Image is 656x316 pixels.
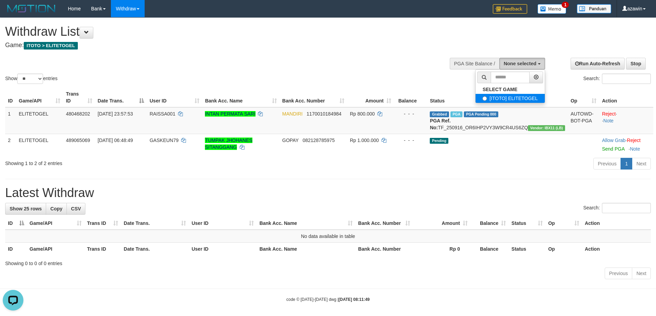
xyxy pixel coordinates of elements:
th: Trans ID [84,243,121,255]
b: SELECT GAME [482,87,517,92]
td: · · [599,107,653,134]
a: Previous [605,268,632,279]
th: ID [5,88,16,107]
div: PGA Site Balance / [450,58,499,69]
a: Copy [46,203,67,215]
th: User ID [189,243,257,255]
input: Search: [602,203,651,213]
td: ELITETOGEL [16,107,63,134]
a: CSV [66,203,85,215]
th: Op: activate to sort column ascending [545,217,582,230]
span: ITOTO > ELITETOGEL [24,42,78,50]
th: Trans ID: activate to sort column ascending [63,88,95,107]
th: Amount: activate to sort column ascending [413,217,470,230]
th: Action [582,217,651,230]
span: GOPAY [282,138,299,143]
div: - - - [397,110,425,117]
a: 1 [621,158,632,170]
span: GASKEUN79 [149,138,178,143]
th: Date Trans.: activate to sort column ascending [121,217,189,230]
span: Pending [430,138,448,144]
td: ELITETOGEL [16,134,63,155]
b: PGA Ref. No: [430,118,450,130]
th: Balance: activate to sort column ascending [470,217,509,230]
span: Vendor URL: https://dashboard.q2checkout.com/secure [528,125,565,131]
h4: Game: [5,42,430,49]
label: Search: [583,74,651,84]
td: AUTOWD-BOT-PGA [568,107,599,134]
div: Showing 1 to 2 of 2 entries [5,157,268,167]
th: Status [509,243,545,255]
th: Bank Acc. Name [257,243,355,255]
span: CSV [71,206,81,211]
span: · [602,138,627,143]
button: Open LiveChat chat widget [3,3,23,23]
a: Next [632,268,651,279]
a: Allow Grab [602,138,625,143]
a: Next [632,158,651,170]
span: Rp 800.000 [350,111,375,117]
label: Search: [583,203,651,213]
span: PGA Pending [464,111,498,117]
th: Balance [394,88,427,107]
th: Balance [470,243,509,255]
a: Show 25 rows [5,203,46,215]
td: · [599,134,653,155]
th: Op [545,243,582,255]
th: Action [582,243,651,255]
a: Previous [593,158,621,170]
th: Status: activate to sort column ascending [509,217,545,230]
a: Stop [626,58,646,69]
th: Op: activate to sort column ascending [568,88,599,107]
td: TF_250916_OR6IHP2VY3W9CR4US6ZQ [427,107,568,134]
input: [ITOTO] ELITETOGEL [482,96,487,101]
a: Send PGA [602,146,624,152]
div: Showing 0 to 0 of 0 entries [5,257,651,267]
span: [DATE] 06:48:49 [98,138,133,143]
a: Note [630,146,640,152]
th: Game/API: activate to sort column ascending [16,88,63,107]
th: User ID: activate to sort column ascending [189,217,257,230]
span: Copy 1170010184984 to clipboard [306,111,341,117]
th: Date Trans.: activate to sort column descending [95,88,147,107]
a: Run Auto-Refresh [571,58,625,69]
td: 2 [5,134,16,155]
span: 480468202 [66,111,90,117]
span: Marked by azaksrelite [450,111,462,117]
a: TUMPAK JHOHANES SITANGGANG [205,138,252,150]
th: Status [427,88,568,107]
div: - - - [397,137,425,144]
th: Game/API [27,243,84,255]
select: Showentries [17,74,43,84]
th: Trans ID: activate to sort column ascending [84,217,121,230]
th: ID [5,243,27,255]
a: Reject [602,111,616,117]
button: None selected [499,58,545,69]
span: MANDIRI [282,111,303,117]
th: Action [599,88,653,107]
span: 1 [562,2,569,8]
h1: Latest Withdraw [5,186,651,200]
th: User ID: activate to sort column ascending [147,88,202,107]
img: panduan.png [577,4,611,13]
th: Rp 0 [413,243,470,255]
a: Note [603,118,614,123]
th: Bank Acc. Name: activate to sort column ascending [202,88,279,107]
span: Copy 082128785975 to clipboard [303,138,335,143]
img: Button%20Memo.svg [538,4,566,14]
label: [ITOTO] ELITETOGEL [476,94,544,103]
a: Reject [627,138,641,143]
td: No data available in table [5,230,651,243]
th: Bank Acc. Name: activate to sort column ascending [257,217,355,230]
span: Copy [50,206,62,211]
span: RAISSA001 [149,111,175,117]
span: Grabbed [430,111,449,117]
span: Rp 1.000.000 [350,138,379,143]
th: Date Trans. [121,243,189,255]
img: Feedback.jpg [493,4,527,14]
h1: Withdraw List [5,25,430,39]
th: Bank Acc. Number: activate to sort column ascending [280,88,347,107]
span: [DATE] 23:57:53 [98,111,133,117]
span: Show 25 rows [10,206,42,211]
th: ID: activate to sort column descending [5,217,27,230]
